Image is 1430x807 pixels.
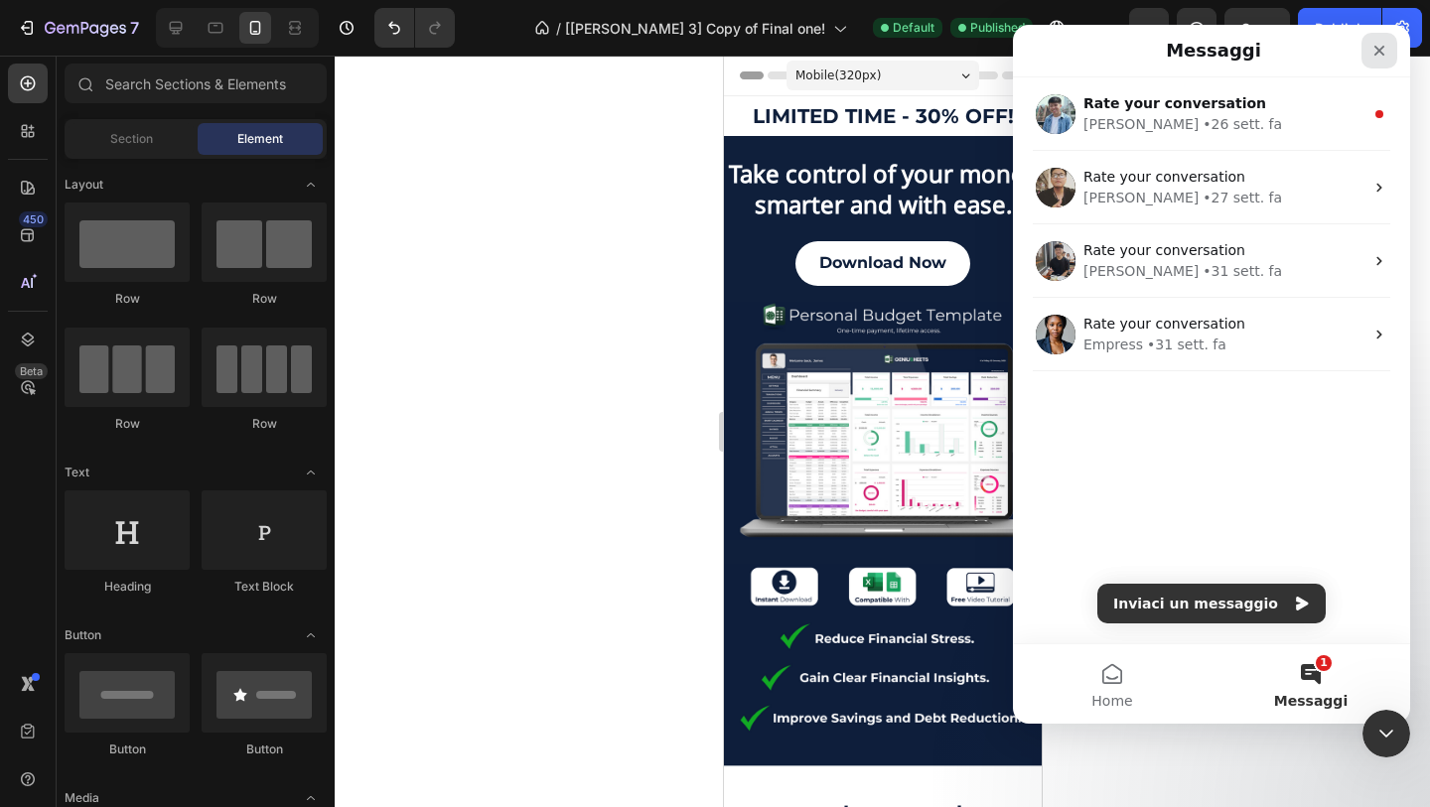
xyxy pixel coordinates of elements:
p: 7 [130,16,139,40]
span: Button [65,626,101,644]
iframe: To enrich screen reader interactions, please activate Accessibility in Grammarly extension settings [1013,25,1410,724]
div: Undo/Redo [374,8,455,48]
span: Toggle open [295,619,327,651]
span: Section [110,130,153,148]
div: Row [202,415,327,433]
span: Published [970,19,1025,37]
span: Toggle open [295,457,327,488]
div: Publish [1315,18,1364,39]
span: / [556,18,561,39]
span: Layout [65,176,103,194]
span: Default [893,19,934,37]
div: Row [202,290,327,308]
input: Search Sections & Elements [65,64,327,103]
button: 7 [8,8,148,48]
div: Button [65,740,190,758]
div: Button [202,740,327,758]
span: Toggle open [295,169,327,201]
span: [[PERSON_NAME] 3] Copy of Final one! [565,18,825,39]
div: Row [65,290,190,308]
span: Save [1241,20,1274,37]
span: Media [65,789,99,807]
div: Row [65,415,190,433]
div: Heading [65,578,190,596]
button: Save [1224,8,1290,48]
div: 450 [19,211,48,227]
span: Element [237,130,283,148]
iframe: To enrich screen reader interactions, please activate Accessibility in Grammarly extension settings [724,56,1042,807]
div: Beta [15,363,48,379]
span: Text [65,464,89,481]
button: Publish [1298,8,1381,48]
div: Text Block [202,578,327,596]
iframe: To enrich screen reader interactions, please activate Accessibility in Grammarly extension settings [1362,710,1410,757]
